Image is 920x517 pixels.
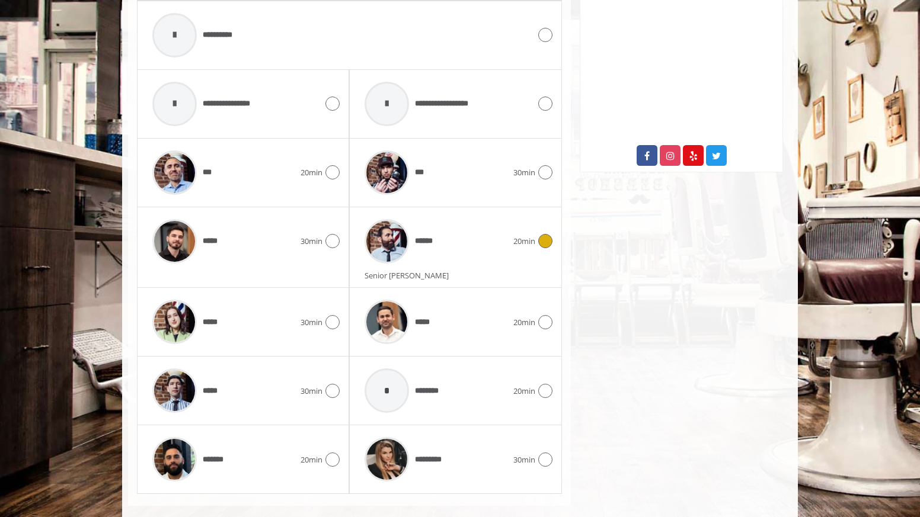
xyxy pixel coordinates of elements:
[513,316,535,329] span: 20min
[513,166,535,179] span: 30min
[301,454,322,466] span: 20min
[513,385,535,397] span: 20min
[365,270,455,281] span: Senior [PERSON_NAME]
[301,385,322,397] span: 30min
[301,235,322,248] span: 30min
[301,316,322,329] span: 30min
[301,166,322,179] span: 20min
[513,454,535,466] span: 30min
[513,235,535,248] span: 20min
